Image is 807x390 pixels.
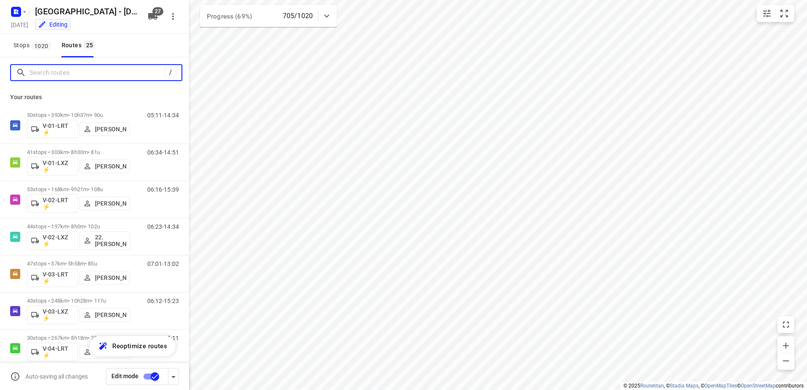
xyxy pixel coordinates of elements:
[95,274,126,281] p: [PERSON_NAME]
[10,93,179,102] p: Your routes
[14,40,53,51] span: Stops
[27,335,130,341] p: 30 stops • 267km • 8h18m • 78u
[111,373,138,379] span: Edit mode
[147,298,179,304] p: 06:12-15:23
[207,13,252,20] span: Progress (69%)
[27,343,78,361] button: V-04-LRT ⚡
[79,160,130,173] button: [PERSON_NAME]
[757,5,794,22] div: small contained button group
[32,41,51,50] span: 1020
[27,223,130,230] p: 44 stops • 197km • 8h0m • 102u
[112,341,167,352] span: Reoptimize routes
[147,149,179,156] p: 06:34-14:51
[27,268,78,287] button: V-03-LRT ⚡
[95,126,126,133] p: [PERSON_NAME]
[283,11,313,21] p: 705/1020
[95,234,126,247] p: 22. [PERSON_NAME]
[79,197,130,210] button: [PERSON_NAME]
[43,308,74,322] p: V-03-LXZ ⚡
[79,271,130,284] button: [PERSON_NAME]
[43,345,74,359] p: V-04-LRT ⚡
[776,5,793,22] button: Fit zoom
[43,234,74,247] p: V-02-LXZ ⚡
[27,112,130,118] p: 50 stops • 393km • 10h37m • 90u
[152,7,163,16] span: 27
[200,5,337,27] div: Progress (69%)705/1020
[27,260,130,267] p: 47 stops • 57km • 5h58m • 85u
[25,373,88,380] p: Auto-saving all changes
[27,194,78,213] button: V-02-LRT ⚡
[79,122,130,136] button: [PERSON_NAME]
[27,186,130,192] p: 53 stops • 168km • 9h21m • 108u
[79,345,130,359] button: [PERSON_NAME]
[623,383,804,389] li: © 2025 , © , © © contributors
[27,306,78,324] button: V-03-LXZ ⚡
[147,335,179,341] p: 08:00-15:11
[27,120,78,138] button: V-01-LRT ⚡
[79,231,130,250] button: 22. [PERSON_NAME]
[95,311,126,318] p: [PERSON_NAME]
[8,20,32,30] h5: Project date
[741,383,776,389] a: OpenStreetMap
[640,383,664,389] a: Routetitan
[95,200,126,207] p: [PERSON_NAME]
[95,163,126,170] p: [PERSON_NAME]
[38,20,68,29] div: You are currently in edit mode.
[43,197,74,210] p: V-02-LRT ⚡
[84,41,95,49] span: 25
[43,160,74,173] p: V-01-LXZ ⚡
[43,271,74,284] p: V-03-LRT ⚡
[62,40,98,51] div: Routes
[30,66,165,79] input: Search routes
[147,223,179,230] p: 06:23-14:34
[758,5,775,22] button: Map settings
[27,231,78,250] button: V-02-LXZ ⚡
[165,68,176,77] div: /
[27,157,78,176] button: V-01-LXZ ⚡
[43,122,74,136] p: V-01-LRT ⚡
[144,8,161,25] button: 27
[147,112,179,119] p: 05:11-14:34
[147,260,179,267] p: 07:01-13:02
[79,308,130,322] button: [PERSON_NAME]
[704,383,737,389] a: OpenMapTiles
[89,336,176,356] button: Reoptimize routes
[27,149,130,155] p: 41 stops • 303km • 8h30m • 81u
[32,5,141,18] h5: Rename
[670,383,699,389] a: Stadia Maps
[147,186,179,193] p: 06:16-15:39
[27,298,130,304] p: 43 stops • 248km • 10h28m • 117u
[168,371,179,382] div: Driver app settings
